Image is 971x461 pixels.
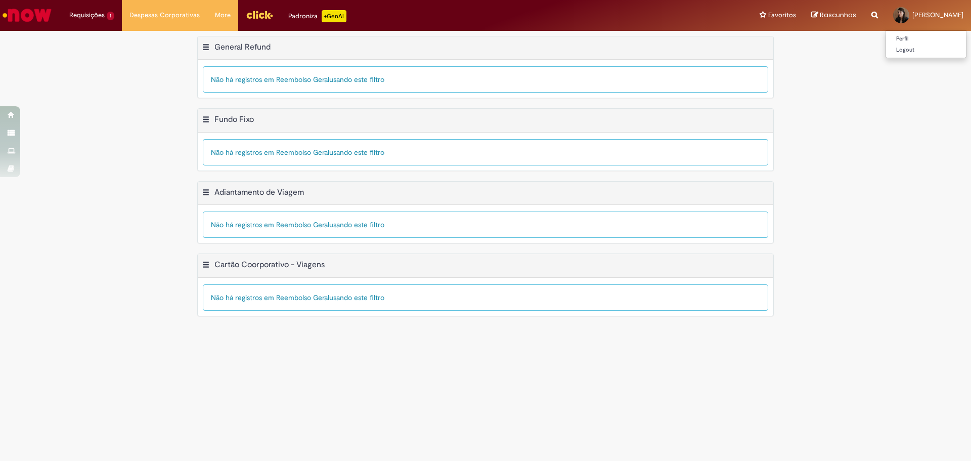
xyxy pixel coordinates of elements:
[129,10,200,20] span: Despesas Corporativas
[820,10,856,20] span: Rascunhos
[214,187,304,197] h2: Adiantamento de Viagem
[329,75,384,84] span: usando este filtro
[329,148,384,157] span: usando este filtro
[912,11,963,19] span: [PERSON_NAME]
[322,10,346,22] p: +GenAi
[203,212,768,238] div: Não há registros em Reembolso Geral
[1,5,53,25] img: ServiceNow
[886,33,966,45] a: Perfil
[329,220,384,229] span: usando este filtro
[202,114,210,128] button: Fundo Fixo Menu de contexto
[69,10,105,20] span: Requisições
[214,114,254,124] h2: Fundo Fixo
[768,10,796,20] span: Favoritos
[214,260,325,270] h2: Cartão Coorporativo - Viagens
[288,10,346,22] div: Padroniza
[329,293,384,302] span: usando este filtro
[202,187,210,200] button: Adiantamento de Viagem Menu de contexto
[203,284,768,311] div: Não há registros em Reembolso Geral
[811,11,856,20] a: Rascunhos
[215,10,231,20] span: More
[202,42,210,55] button: General Refund Menu de contexto
[107,12,114,20] span: 1
[214,42,271,52] h2: General Refund
[203,66,768,93] div: Não há registros em Reembolso Geral
[246,7,273,22] img: click_logo_yellow_360x200.png
[886,45,966,56] a: Logout
[203,139,768,165] div: Não há registros em Reembolso Geral
[202,260,210,273] button: Cartão Coorporativo - Viagens Menu de contexto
